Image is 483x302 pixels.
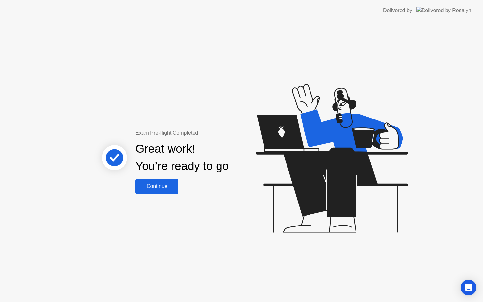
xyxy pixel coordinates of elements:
[135,129,271,137] div: Exam Pre-flight Completed
[135,140,229,175] div: Great work! You’re ready to go
[383,7,412,14] div: Delivered by
[137,183,176,189] div: Continue
[135,179,178,194] button: Continue
[461,280,476,295] div: Open Intercom Messenger
[416,7,471,14] img: Delivered by Rosalyn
